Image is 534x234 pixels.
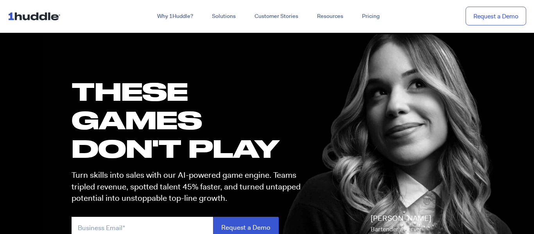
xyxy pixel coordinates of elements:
a: Resources [308,9,353,23]
a: Solutions [202,9,245,23]
h1: these GAMES DON'T PLAY [72,77,308,163]
a: Request a Demo [466,7,526,26]
span: Bartender / Server [371,225,422,233]
a: Customer Stories [245,9,308,23]
img: ... [8,9,64,23]
a: Why 1Huddle? [148,9,202,23]
p: Turn skills into sales with our AI-powered game engine. Teams tripled revenue, spotted talent 45%... [72,170,308,204]
a: Pricing [353,9,389,23]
